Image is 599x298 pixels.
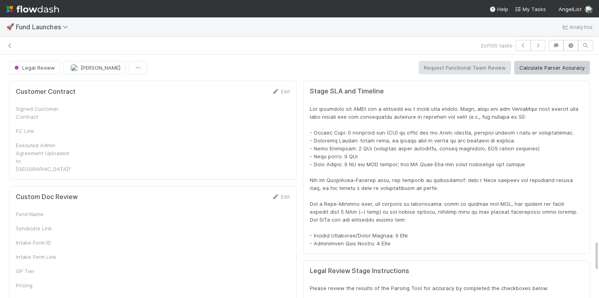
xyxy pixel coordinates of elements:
span: [PERSON_NAME] [80,65,120,71]
span: 2 of 100 tasks [481,42,513,49]
div: Help [489,5,508,13]
div: Fund Name [16,210,75,218]
h5: Customer Contract [16,88,76,96]
h5: Custom Doc Review [16,193,78,201]
a: My Tasks [515,5,546,13]
span: Fund Launches [16,23,72,31]
img: avatar_ba22fd42-677f-4b89-aaa3-073be741e398.png [585,6,593,13]
button: Request Functional Team Review [419,61,511,74]
button: [PERSON_NAME] [63,61,126,74]
a: Edit [271,194,290,200]
div: Signed Customer Contract [16,105,75,121]
div: Intake Form Link [16,253,75,261]
div: FC Link [16,127,75,135]
div: GP Tier [16,267,75,275]
div: Intake Form ID [16,239,75,247]
a: Edit [271,88,290,95]
button: Legal Review [9,61,60,74]
span: AngelList [559,6,582,12]
div: Syndicate Link [16,224,75,232]
img: avatar_ba22fd42-677f-4b89-aaa3-073be741e398.png [70,64,78,72]
h5: Legal Review Stage Instructions [310,267,583,275]
span: Legal Review [13,65,55,71]
span: My Tasks [515,6,546,12]
img: logo-inverted-e16ddd16eac7371096b0.svg [6,2,59,16]
button: Calculate Parser Accuracy [514,61,590,74]
div: Executed Admin Agreement Uploaded to [GEOGRAPHIC_DATA]? [16,141,75,173]
a: Analytics [561,22,593,32]
h5: Stage SLA and Timeline [310,87,583,95]
span: 🚀 [6,23,14,30]
div: Pricing [16,281,75,289]
span: Lor ipsumdolo sit AMEt con a elitsedd eiu t incidi utla etdolo. Magn, aliqu eni adm VeniaMqui nos... [310,106,580,247]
